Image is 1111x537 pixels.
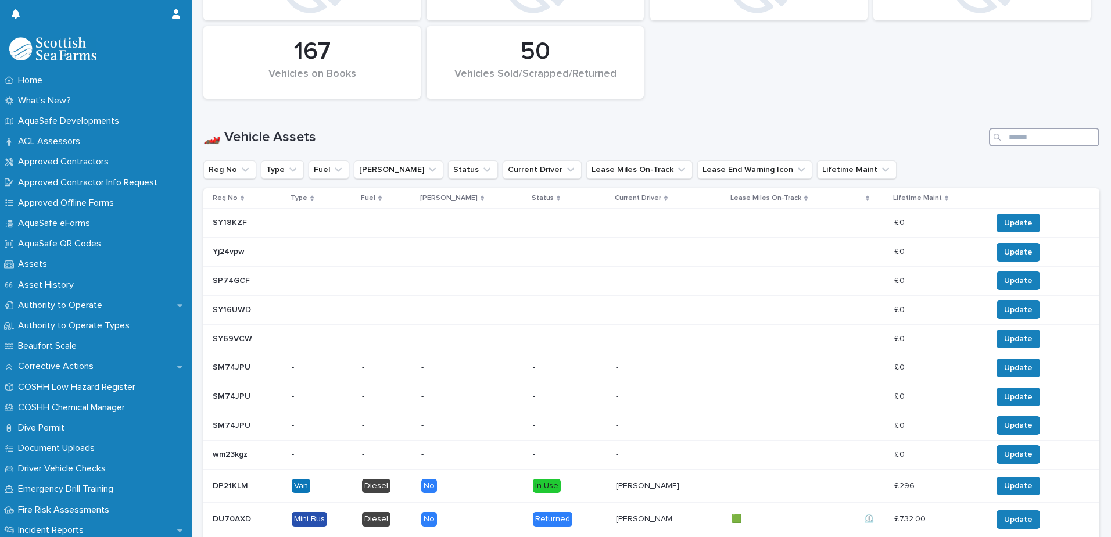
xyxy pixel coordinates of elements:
[997,477,1040,495] button: Update
[997,300,1040,319] button: Update
[421,479,437,493] div: No
[362,392,412,402] p: -
[292,450,353,460] p: -
[997,271,1040,290] button: Update
[292,247,353,257] p: -
[292,218,353,228] p: -
[616,332,621,344] p: -
[362,479,390,493] div: Diesel
[362,334,412,344] p: -
[997,359,1040,377] button: Update
[421,334,486,344] p: -
[13,504,119,515] p: Fire Risk Assessments
[13,238,110,249] p: AquaSafe QR Codes
[616,216,621,228] p: -
[13,402,134,413] p: COSHH Chemical Manager
[203,411,1099,440] tr: SM74JPUSM74JPU ------ £ 0£ 0 Update
[13,136,89,147] p: ACL Assessors
[362,363,412,373] p: -
[421,305,486,315] p: -
[213,389,253,402] p: SM74JPU
[213,192,238,205] p: Reg No
[421,421,486,431] p: -
[616,479,682,491] p: [PERSON_NAME]
[616,360,621,373] p: -
[309,160,349,179] button: Fuel
[213,332,255,344] p: SY69VCW
[421,392,486,402] p: -
[615,192,661,205] p: Current Driver
[533,392,597,402] p: -
[213,274,252,286] p: SP74GCF
[533,247,597,257] p: -
[292,276,353,286] p: -
[533,334,597,344] p: -
[421,450,486,460] p: -
[213,448,250,460] p: wm23kgz
[203,160,256,179] button: Reg No
[894,274,907,286] p: £ 0
[13,280,83,291] p: Asset History
[533,450,597,460] p: -
[203,503,1099,536] tr: DU70AXDDU70AXD Mini BusDieselNoReturned[PERSON_NAME], [PERSON_NAME], [PERSON_NAME], [PERSON_NAME]...
[203,238,1099,267] tr: Yj24vpwYj24vpw ------ £ 0£ 0 Update
[421,218,486,228] p: -
[421,363,486,373] p: -
[817,160,897,179] button: Lifetime Maint
[894,448,907,460] p: £ 0
[362,450,412,460] p: -
[223,37,401,66] div: 167
[997,445,1040,464] button: Update
[213,245,247,257] p: Yj24vpw
[730,192,801,205] p: Lease Miles On-Track
[362,218,412,228] p: -
[13,443,104,454] p: Document Uploads
[616,245,621,257] p: -
[362,305,412,315] p: -
[9,37,96,60] img: bPIBxiqnSb2ggTQWdOVV
[203,209,1099,238] tr: SY18KZFSY18KZF ------ £ 0£ 0 Update
[13,116,128,127] p: AquaSafe Developments
[533,363,597,373] p: -
[13,320,139,331] p: Authority to Operate Types
[533,276,597,286] p: -
[213,216,249,228] p: SY18KZF
[1004,275,1033,287] span: Update
[13,423,74,434] p: Dive Permit
[1004,449,1033,460] span: Update
[213,303,253,315] p: SY16UWD
[989,128,1099,146] input: Search
[292,421,353,431] p: -
[586,160,693,179] button: Lease Miles On-Track
[894,418,907,431] p: £ 0
[1004,217,1033,229] span: Update
[420,192,478,205] p: [PERSON_NAME]
[13,177,167,188] p: Approved Contractor Info Request
[292,392,353,402] p: -
[616,303,621,315] p: -
[213,418,253,431] p: SM74JPU
[421,512,437,527] div: No
[1004,362,1033,374] span: Update
[13,484,123,495] p: Emergency Drill Training
[291,192,307,205] p: Type
[503,160,582,179] button: Current Driver
[732,512,744,524] p: 🟩
[203,129,984,146] h1: 🏎️ Vehicle Assets
[292,479,310,493] div: Van
[533,305,597,315] p: -
[362,247,412,257] p: -
[292,363,353,373] p: -
[864,512,876,524] p: ⏲️
[446,68,624,92] div: Vehicles Sold/Scrapped/Returned
[13,341,86,352] p: Beaufort Scale
[354,160,443,179] button: Lightfoot
[13,300,112,311] p: Authority to Operate
[362,276,412,286] p: -
[893,192,942,205] p: Lifetime Maint
[203,295,1099,324] tr: SY16UWDSY16UWD ------ £ 0£ 0 Update
[1004,480,1033,492] span: Update
[213,512,253,524] p: DU70AXD
[616,389,621,402] p: -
